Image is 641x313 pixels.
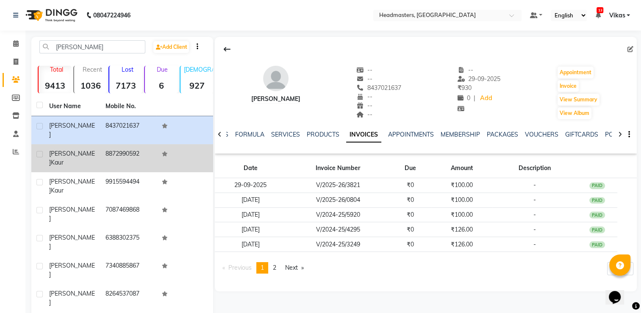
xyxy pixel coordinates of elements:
[605,279,633,305] iframe: chat widget
[263,66,289,91] img: avatar
[100,144,157,172] td: 8872990592
[218,262,308,274] nav: Pagination
[589,197,605,204] div: PAID
[113,66,142,73] p: Lost
[533,226,536,233] span: -
[589,241,605,248] div: PAID
[49,290,95,306] span: [PERSON_NAME]
[458,94,470,102] span: 0
[180,80,214,91] strong: 927
[184,66,214,73] p: [DEMOGRAPHIC_DATA]
[558,94,599,106] button: View Summary
[286,222,390,237] td: V/2024-25/4295
[441,131,480,138] a: MEMBERSHIP
[286,207,390,222] td: V/2024-25/5920
[49,234,95,250] span: [PERSON_NAME]
[565,131,598,138] a: GIFTCARDS
[609,11,625,20] span: Vikas
[346,127,381,143] a: INVOICES
[357,75,373,83] span: --
[39,80,72,91] strong: 9413
[357,84,402,92] span: 8437021637
[431,193,492,207] td: ₹100.00
[215,237,286,252] td: [DATE]
[533,211,536,218] span: -
[215,159,286,178] th: Date
[286,159,390,178] th: Invoice Number
[100,284,157,312] td: 8264537087
[215,222,286,237] td: [DATE]
[533,181,536,189] span: -
[215,178,286,193] td: 29-09-2025
[281,262,308,274] a: Next
[431,159,492,178] th: Amount
[286,178,390,193] td: V/2025-26/3821
[251,95,300,103] div: [PERSON_NAME]
[44,97,100,116] th: User Name
[273,264,276,271] span: 2
[589,226,605,233] div: PAID
[487,131,518,138] a: PACKAGES
[390,222,431,237] td: ₹0
[49,178,95,194] span: [PERSON_NAME]
[589,212,605,218] div: PAID
[74,80,107,91] strong: 1036
[261,264,264,271] span: 1
[218,41,236,57] div: Back to Client
[458,75,501,83] span: 29-09-2025
[215,193,286,207] td: [DATE]
[533,196,536,204] span: -
[390,159,431,178] th: Due
[458,66,474,74] span: --
[390,207,431,222] td: ₹0
[390,193,431,207] td: ₹0
[49,262,95,278] span: [PERSON_NAME]
[390,237,431,252] td: ₹0
[286,193,390,207] td: V/2025-26/0804
[215,207,286,222] td: [DATE]
[153,41,189,53] a: Add Client
[49,150,95,166] span: [PERSON_NAME]
[558,80,579,92] button: Invoice
[51,187,64,194] span: kaur
[100,116,157,144] td: 8437021637
[49,122,95,138] span: [PERSON_NAME]
[431,207,492,222] td: ₹100.00
[558,107,591,119] button: View Album
[597,7,603,13] span: 13
[100,256,157,284] td: 7340885867
[474,94,475,103] span: |
[51,159,64,166] span: kaur
[458,84,461,92] span: ₹
[307,131,339,138] a: PRODUCTS
[558,67,594,78] button: Appointment
[147,66,178,73] p: Due
[431,178,492,193] td: ₹100.00
[109,80,142,91] strong: 7173
[431,237,492,252] td: ₹126.00
[271,131,300,138] a: SERVICES
[525,131,558,138] a: VOUCHERS
[39,40,145,53] input: Search by Name/Mobile/Email/Code
[431,222,492,237] td: ₹126.00
[22,3,80,27] img: logo
[492,159,577,178] th: Description
[286,237,390,252] td: V/2024-25/3249
[78,66,107,73] p: Recent
[589,182,605,189] div: PAID
[605,131,627,138] a: POINTS
[357,102,373,109] span: --
[49,206,95,222] span: [PERSON_NAME]
[479,92,494,104] a: Add
[390,178,431,193] td: ₹0
[100,172,157,200] td: 9915594494
[100,200,157,228] td: 7087469868
[357,93,373,101] span: --
[388,131,434,138] a: APPOINTMENTS
[228,264,252,271] span: Previous
[100,228,157,256] td: 6388302375
[100,97,157,116] th: Mobile No.
[93,3,130,27] b: 08047224946
[145,80,178,91] strong: 6
[458,84,472,92] span: 930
